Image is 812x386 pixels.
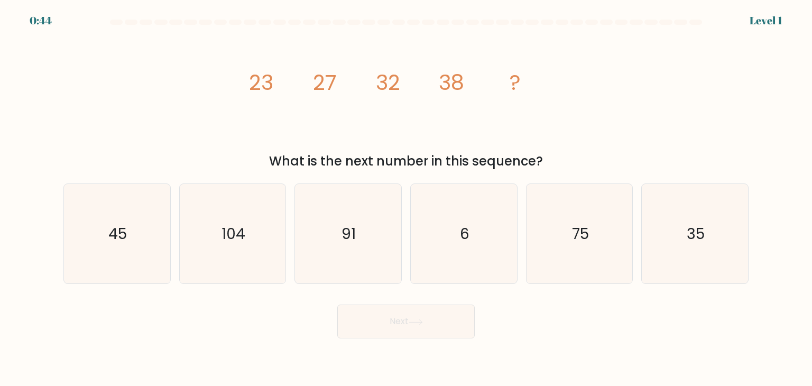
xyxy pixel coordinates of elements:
[313,68,337,97] tspan: 27
[249,68,273,97] tspan: 23
[376,68,400,97] tspan: 32
[439,68,464,97] tspan: 38
[30,13,52,29] div: 0:44
[460,223,469,244] text: 6
[687,223,705,244] text: 35
[510,68,521,97] tspan: ?
[337,305,475,338] button: Next
[109,223,127,244] text: 45
[750,13,782,29] div: Level 1
[572,223,589,244] text: 75
[222,223,245,244] text: 104
[70,152,742,171] div: What is the next number in this sequence?
[342,223,356,244] text: 91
